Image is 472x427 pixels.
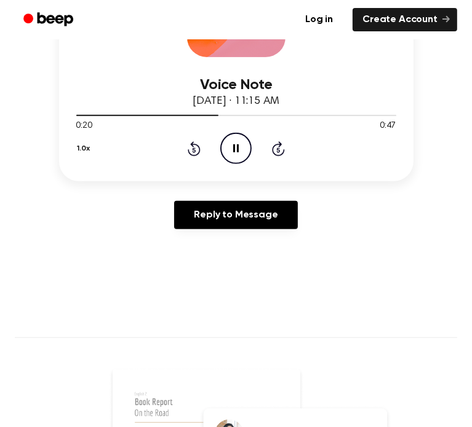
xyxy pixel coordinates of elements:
[380,120,396,133] span: 0:47
[15,8,84,32] a: Beep
[76,138,95,159] button: 1.0x
[76,77,396,93] h3: Voice Note
[76,120,92,133] span: 0:20
[193,96,279,107] span: [DATE] · 11:15 AM
[293,6,345,34] a: Log in
[174,201,297,229] a: Reply to Message
[353,8,457,31] a: Create Account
